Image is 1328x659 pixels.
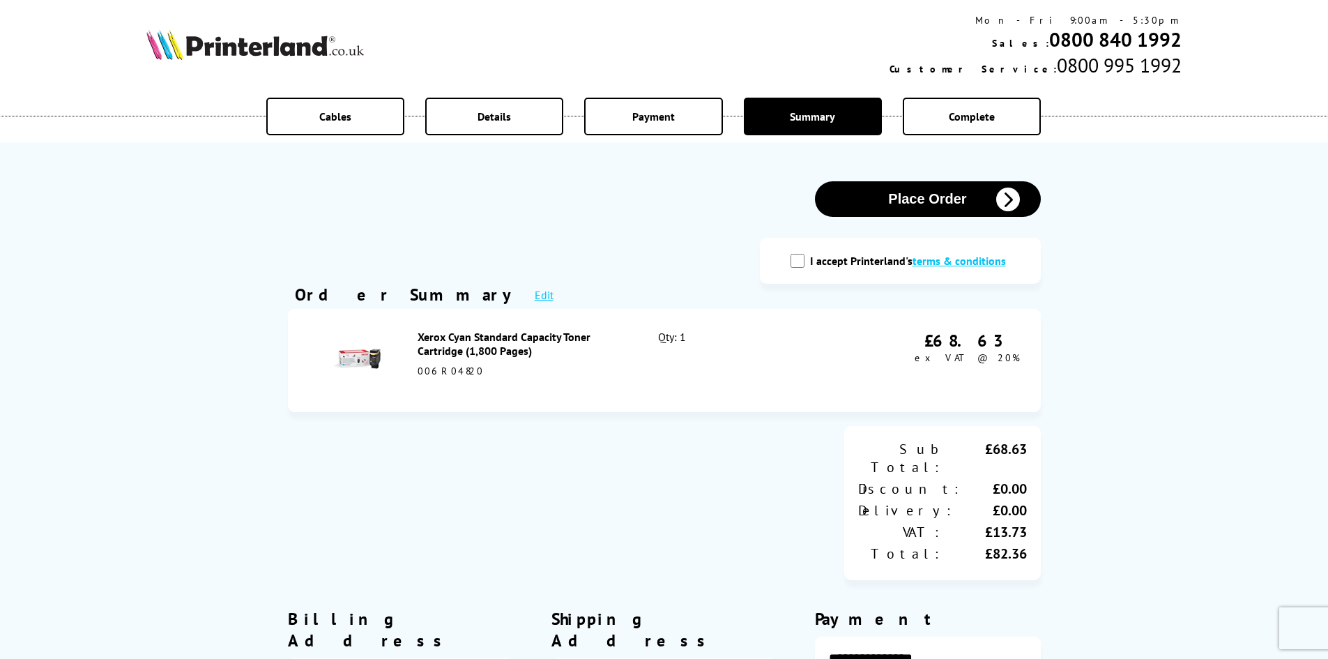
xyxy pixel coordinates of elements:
div: £0.00 [954,501,1027,520]
span: Payment [632,109,675,123]
div: VAT: [858,523,942,541]
div: Payment [815,608,1041,630]
span: ex VAT @ 20% [915,351,1020,364]
div: £13.73 [942,523,1027,541]
div: Sub Total: [858,440,942,476]
span: Summary [790,109,835,123]
img: Printerland Logo [146,29,364,60]
div: £82.36 [942,545,1027,563]
div: Discount: [858,480,962,498]
div: 006R04820 [418,365,628,377]
div: £68.63 [942,440,1027,476]
div: Mon - Fri 9:00am - 5:30pm [890,14,1182,26]
div: Shipping Address [551,608,777,651]
label: I accept Printerland's [810,254,1013,268]
div: £0.00 [962,480,1027,498]
span: Customer Service: [890,63,1057,75]
button: Place Order [815,181,1041,217]
div: Xerox Cyan Standard Capacity Toner Cartridge (1,800 Pages) [418,330,628,358]
img: Xerox Cyan Standard Capacity Toner Cartridge (1,800 Pages) [332,335,381,384]
div: £68.63 [915,330,1020,351]
a: 0800 840 1992 [1049,26,1182,52]
div: Qty: 1 [658,330,802,391]
span: Details [478,109,511,123]
span: Sales: [992,37,1049,50]
div: Delivery: [858,501,954,520]
a: Edit [535,288,554,302]
span: Cables [319,109,351,123]
span: Complete [949,109,995,123]
div: Total: [858,545,942,563]
span: 0800 995 1992 [1057,52,1182,78]
div: Billing Address [288,608,514,651]
a: modal_tc [913,254,1006,268]
div: Order Summary [295,284,521,305]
